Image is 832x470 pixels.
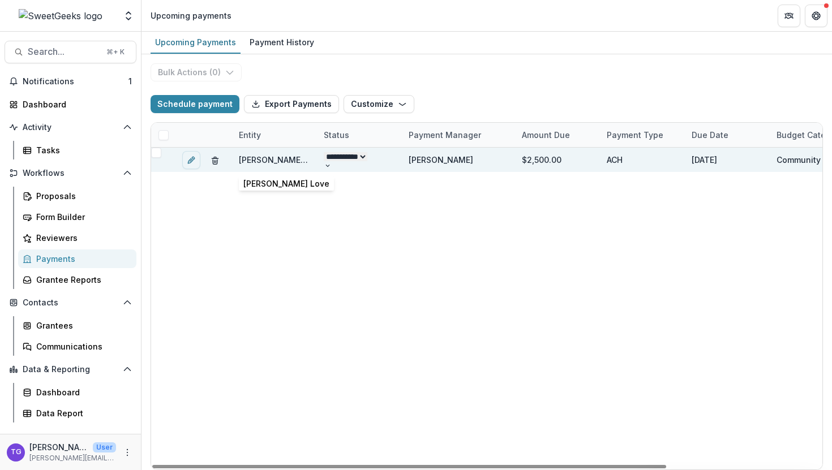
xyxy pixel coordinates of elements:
[18,316,136,335] a: Grantees
[18,337,136,356] a: Communications
[23,169,118,178] span: Workflows
[121,446,134,459] button: More
[23,77,128,87] span: Notifications
[685,148,770,172] div: [DATE]
[402,123,515,147] div: Payment Manager
[5,118,136,136] button: Open Activity
[18,187,136,205] a: Proposals
[685,129,735,141] div: Due Date
[600,129,670,141] div: Payment Type
[600,148,685,172] div: ACH
[402,129,488,141] div: Payment Manager
[36,340,127,352] div: Communications
[19,9,102,23] img: SweetGeeks logo
[36,386,127,398] div: Dashboard
[778,5,800,27] button: Partners
[36,274,127,286] div: Grantee Reports
[317,129,356,141] div: Status
[685,123,770,147] div: Due Date
[93,442,116,452] p: User
[18,249,136,268] a: Payments
[23,98,127,110] div: Dashboard
[151,32,241,54] a: Upcoming Payments
[182,151,200,169] button: edit
[18,141,136,159] a: Tasks
[128,76,132,86] span: 1
[36,253,127,265] div: Payments
[23,365,118,374] span: Data & Reporting
[515,123,600,147] div: Amount Due
[5,164,136,182] button: Open Workflows
[344,95,414,113] button: Customize
[5,95,136,114] a: Dashboard
[515,148,600,172] div: $2,500.00
[515,129,577,141] div: Amount Due
[600,123,685,147] div: Payment Type
[151,10,231,21] div: Upcoming payments
[409,154,473,166] div: [PERSON_NAME]
[11,449,22,456] div: Theresa Gartland
[245,32,319,54] a: Payment History
[18,228,136,247] a: Reviewers
[23,298,118,308] span: Contacts
[317,123,402,147] div: Status
[211,154,220,166] button: delete
[18,404,136,422] a: Data Report
[18,383,136,402] a: Dashboard
[23,123,118,132] span: Activity
[36,190,127,202] div: Proposals
[36,407,127,419] div: Data Report
[28,46,100,57] span: Search...
[5,41,136,63] button: Search...
[232,123,317,147] div: Entity
[5,72,136,90] button: Notifications1
[36,320,127,331] div: Grantees
[29,441,88,453] p: [PERSON_NAME]
[36,232,127,244] div: Reviewers
[36,211,127,223] div: Form Builder
[151,63,242,81] button: Bulk Actions (0)
[151,95,239,113] button: Schedule payment
[104,46,127,58] div: ⌘ + K
[245,34,319,50] div: Payment History
[151,34,241,50] div: Upcoming Payments
[18,208,136,226] a: Form Builder
[36,144,127,156] div: Tasks
[805,5,827,27] button: Get Help
[5,294,136,312] button: Open Contacts
[232,129,268,141] div: Entity
[18,270,136,289] a: Grantee Reports
[239,155,325,165] a: [PERSON_NAME] Love
[29,453,116,463] p: [PERSON_NAME][EMAIL_ADDRESS][DOMAIN_NAME]
[5,360,136,378] button: Open Data & Reporting
[244,95,339,113] button: Export Payments
[146,7,236,24] nav: breadcrumb
[121,5,136,27] button: Open entity switcher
